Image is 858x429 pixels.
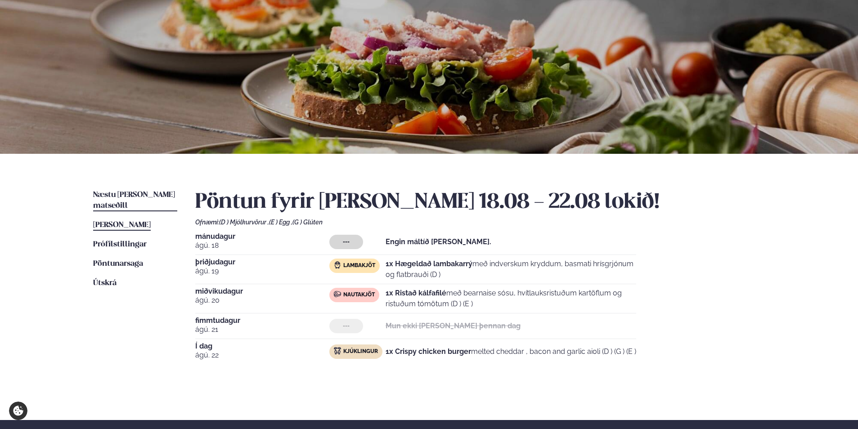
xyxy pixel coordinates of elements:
span: mánudagur [195,233,329,240]
span: miðvikudagur [195,288,329,295]
span: Í dag [195,343,329,350]
span: ágú. 20 [195,295,329,306]
span: Prófílstillingar [93,241,147,248]
a: [PERSON_NAME] [93,220,151,231]
a: Prófílstillingar [93,239,147,250]
span: Útskrá [93,279,117,287]
p: með bearnaise sósu, hvítlauksristuðum kartöflum og ristuðum tómötum (D ) (E ) [386,288,636,309]
img: Lamb.svg [334,261,341,268]
strong: Mun ekki [PERSON_NAME] þennan dag [386,322,521,330]
a: Næstu [PERSON_NAME] matseðill [93,190,177,211]
span: ágú. 21 [195,324,329,335]
span: ágú. 18 [195,240,329,251]
a: Cookie settings [9,402,27,420]
span: Lambakjöt [343,262,375,269]
span: (E ) Egg , [269,219,292,226]
strong: 1x Ristað kálfafilé [386,289,446,297]
span: --- [343,322,350,330]
span: [PERSON_NAME] [93,221,151,229]
span: (D ) Mjólkurvörur , [219,219,269,226]
p: melted cheddar , bacon and garlic aioli (D ) (G ) (E ) [386,346,636,357]
a: Pöntunarsaga [93,259,143,269]
span: Nautakjöt [343,291,375,299]
span: Pöntunarsaga [93,260,143,268]
strong: 1x Hægeldað lambakarrý [386,259,472,268]
span: (G ) Glúten [292,219,323,226]
div: Ofnæmi: [195,219,765,226]
span: fimmtudagur [195,317,329,324]
span: ágú. 19 [195,266,329,277]
strong: 1x Crispy chicken burger [386,347,471,356]
span: þriðjudagur [195,259,329,266]
h2: Pöntun fyrir [PERSON_NAME] 18.08 - 22.08 lokið! [195,190,765,215]
span: Næstu [PERSON_NAME] matseðill [93,191,175,210]
p: með indverskum kryddum, basmati hrísgrjónum og flatbrauði (D ) [386,259,636,280]
a: Útskrá [93,278,117,289]
img: beef.svg [334,290,341,298]
span: ágú. 22 [195,350,329,361]
strong: Engin máltíð [PERSON_NAME]. [386,237,491,246]
span: Kjúklingur [343,348,378,355]
img: chicken.svg [334,347,341,354]
span: --- [343,238,350,246]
